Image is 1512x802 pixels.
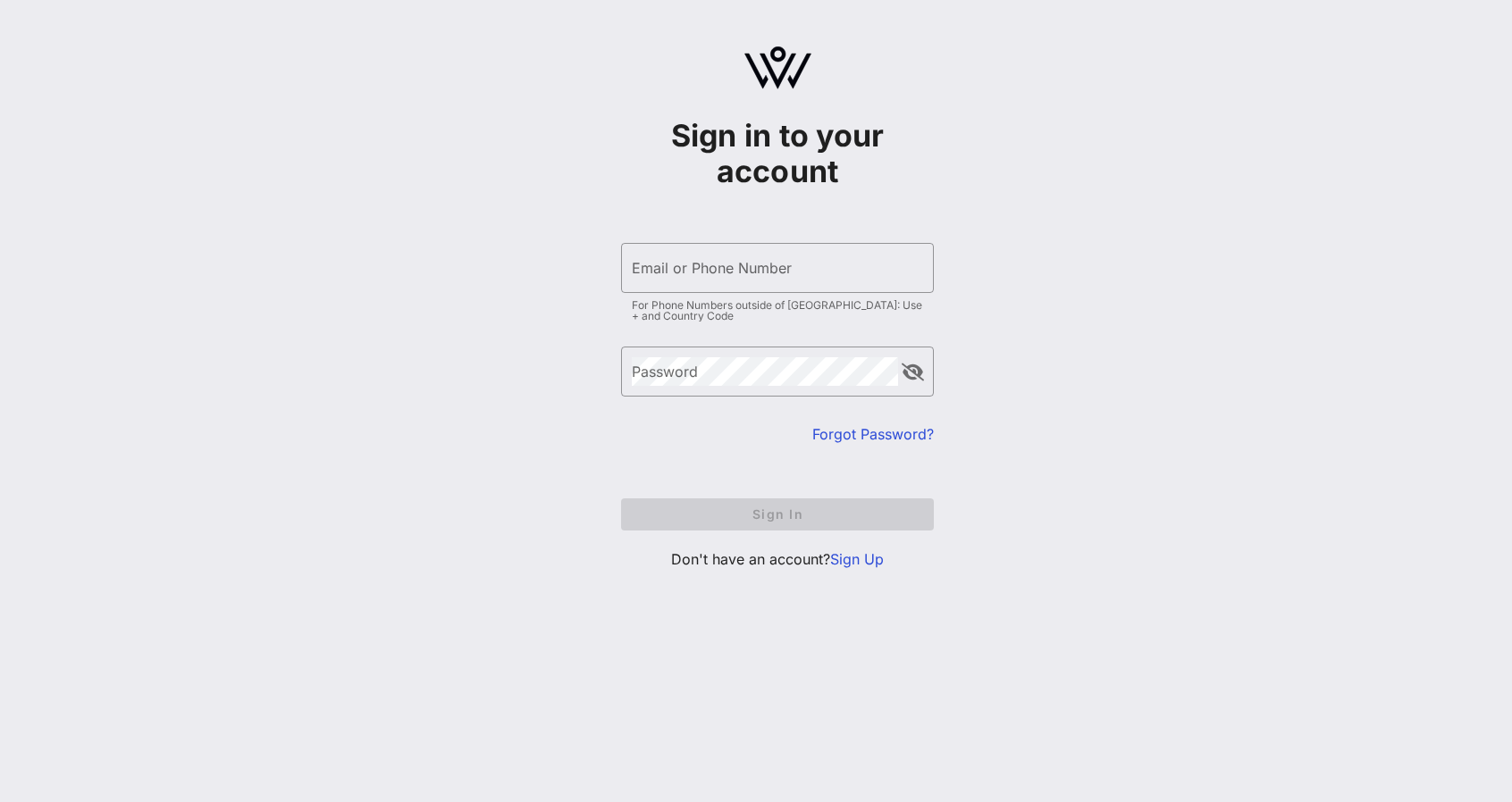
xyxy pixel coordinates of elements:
div: For Phone Numbers outside of [GEOGRAPHIC_DATA]: Use + and Country Code [632,300,923,322]
a: Sign Up [830,550,884,568]
img: logo.svg [744,46,811,89]
h1: Sign in to your account [621,118,934,189]
button: append icon [902,363,924,381]
p: Don't have an account? [621,548,934,570]
a: Forgot Password? [812,425,934,443]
